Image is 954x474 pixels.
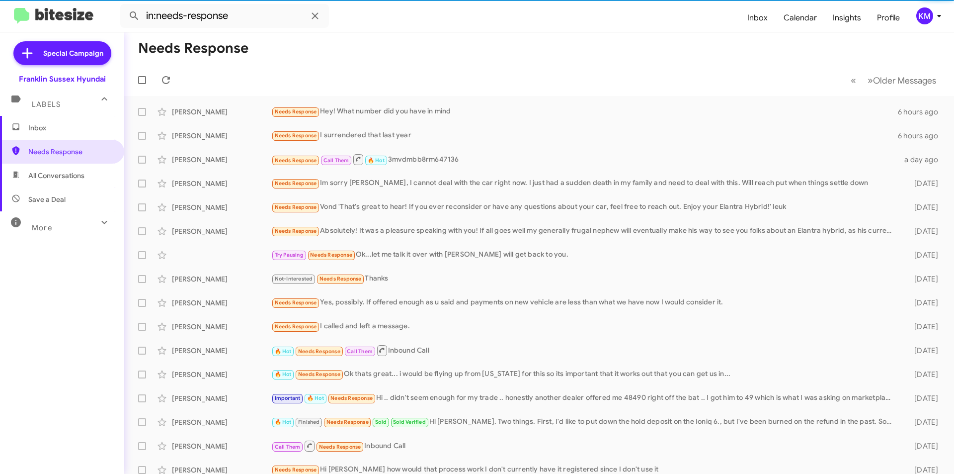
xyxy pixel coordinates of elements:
a: Special Campaign [13,41,111,65]
div: Im sorry [PERSON_NAME], I cannot deal with the car right now. I just had a sudden death in my fam... [271,178,898,189]
input: Search [120,4,329,28]
div: Hi [PERSON_NAME]. Two things. First, I'd like to put down the hold deposit on the Ioniq 6., but I... [271,416,898,428]
div: [DATE] [898,202,946,212]
div: [DATE] [898,441,946,451]
button: Next [862,70,942,91]
div: [PERSON_NAME] [172,441,271,451]
h1: Needs Response [138,40,248,56]
div: [PERSON_NAME] [172,298,271,308]
span: Needs Response [275,323,317,330]
span: Finished [298,419,320,425]
div: [PERSON_NAME] [172,274,271,284]
span: Needs Response [275,204,317,210]
div: I surrendered that last year [271,130,898,141]
div: [PERSON_NAME] [172,155,271,165]
span: Call Them [275,444,301,450]
span: Needs Response [275,299,317,306]
div: I called and left a message. [271,321,898,332]
div: [DATE] [898,250,946,260]
div: Inbound Call [271,344,898,357]
div: [DATE] [898,298,946,308]
span: More [32,223,52,232]
span: Call Them [347,348,373,355]
span: Needs Response [330,395,373,401]
span: Save a Deal [28,194,66,204]
span: Needs Response [275,180,317,187]
div: [PERSON_NAME] [172,417,271,427]
div: [DATE] [898,393,946,403]
div: Thanks [271,273,898,284]
div: [PERSON_NAME] [172,202,271,212]
span: Needs Response [298,371,340,378]
a: Insights [825,3,869,32]
span: 🔥 Hot [368,157,385,164]
div: [DATE] [898,179,946,189]
div: [DATE] [898,346,946,356]
div: Hi .. didn't seem enough for my trade .. honestly another dealer offered me 48490 right off the b... [271,392,898,404]
div: a day ago [898,155,946,165]
span: 🔥 Hot [275,419,292,425]
div: Yes, possibly. If offered enough as u said and payments on new vehicle are less than what we have... [271,297,898,308]
div: [DATE] [898,370,946,379]
div: Vond 'That's great to hear! If you ever reconsider or have any questions about your car, feel fre... [271,201,898,213]
div: [DATE] [898,226,946,236]
div: 3mvdmbb8rm647136 [271,153,898,166]
span: Special Campaign [43,48,103,58]
div: Absolutely! It was a pleasure speaking with you! If all goes well my generally frugal nephew will... [271,225,898,237]
div: [DATE] [898,417,946,427]
div: [DATE] [898,274,946,284]
div: Franklin Sussex Hyundai [19,74,106,84]
span: Needs Response [275,108,317,115]
div: [PERSON_NAME] [172,226,271,236]
span: Needs Response [275,467,317,473]
span: Needs Response [298,348,340,355]
span: All Conversations [28,171,84,181]
div: [PERSON_NAME] [172,107,271,117]
div: [PERSON_NAME] [172,370,271,379]
div: [PERSON_NAME] [172,179,271,189]
span: 🔥 Hot [275,371,292,378]
span: Try Pausing [275,252,304,258]
span: Needs Response [310,252,352,258]
span: Inbox [28,123,113,133]
div: [PERSON_NAME] [172,322,271,332]
span: 🔥 Hot [307,395,324,401]
div: 6 hours ago [898,131,946,141]
a: Calendar [776,3,825,32]
span: Needs Response [319,276,362,282]
span: « [851,74,856,87]
button: KM [908,7,943,24]
span: 🔥 Hot [275,348,292,355]
div: [PERSON_NAME] [172,346,271,356]
button: Previous [845,70,862,91]
span: Call Them [323,157,349,164]
a: Inbox [739,3,776,32]
div: KM [916,7,933,24]
span: Labels [32,100,61,109]
span: Needs Response [275,228,317,234]
div: [DATE] [898,322,946,332]
span: Important [275,395,301,401]
span: Not-Interested [275,276,313,282]
span: Needs Response [319,444,361,450]
span: Sold Verified [393,419,426,425]
a: Profile [869,3,908,32]
span: Needs Response [28,147,113,157]
div: Hey! What number did you have in mind [271,106,898,117]
div: [PERSON_NAME] [172,393,271,403]
nav: Page navigation example [845,70,942,91]
span: Sold [375,419,387,425]
div: Ok...let me talk it over with [PERSON_NAME] will get back to you. [271,249,898,261]
span: » [868,74,873,87]
div: [PERSON_NAME] [172,131,271,141]
span: Older Messages [873,75,936,86]
div: Ok thats great... i would be flying up from [US_STATE] for this so its important that it works ou... [271,369,898,380]
span: Needs Response [275,157,317,164]
span: Needs Response [275,132,317,139]
div: Inbound Call [271,440,898,452]
div: 6 hours ago [898,107,946,117]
